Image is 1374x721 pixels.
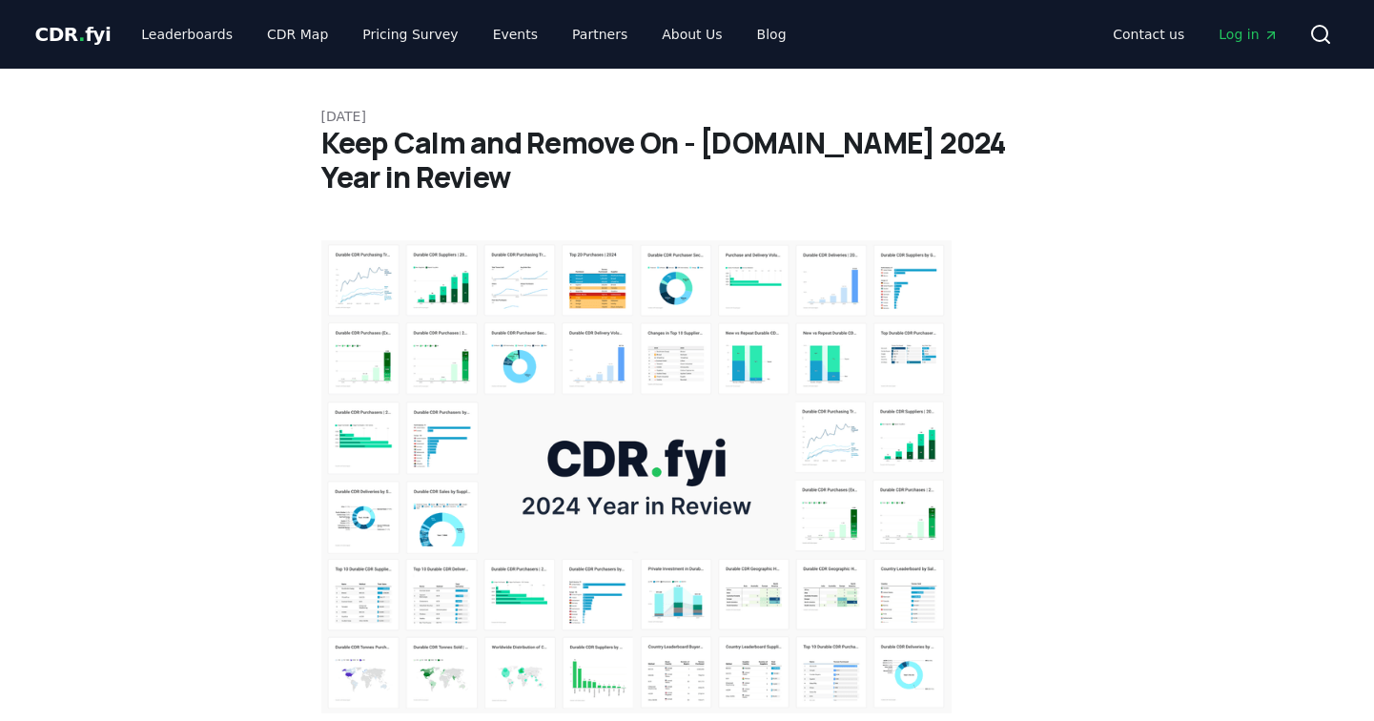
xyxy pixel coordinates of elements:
a: CDR Map [252,17,343,51]
a: Events [478,17,553,51]
p: [DATE] [321,107,1054,126]
span: CDR fyi [35,23,112,46]
a: Log in [1203,17,1293,51]
a: Pricing Survey [347,17,473,51]
img: blog post image [321,240,953,713]
h1: Keep Calm and Remove On - [DOMAIN_NAME] 2024 Year in Review [321,126,1054,195]
a: About Us [646,17,737,51]
a: Contact us [1097,17,1200,51]
a: Blog [742,17,802,51]
a: CDR.fyi [35,21,112,48]
span: . [78,23,85,46]
nav: Main [1097,17,1293,51]
span: Log in [1219,25,1278,44]
nav: Main [126,17,801,51]
a: Partners [557,17,643,51]
a: Leaderboards [126,17,248,51]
